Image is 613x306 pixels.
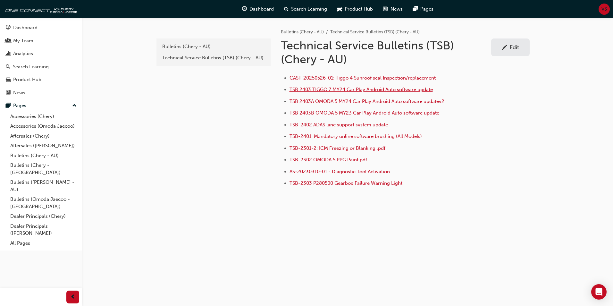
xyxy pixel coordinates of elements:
[6,77,11,83] span: car-icon
[6,25,11,31] span: guage-icon
[13,89,25,97] div: News
[420,5,433,13] span: Pages
[290,133,422,139] a: TSB-2401: Mandatory online software brushing (All Models)
[159,41,268,52] a: Bulletins (Chery - AU)
[290,87,433,92] a: TSB 2403 TIGGO 7 MY24 Car Play Android Auto software update
[8,194,79,211] a: Bulletins (Omoda Jaecoo - [GEOGRAPHIC_DATA])
[13,50,33,57] div: Analytics
[6,103,11,109] span: pages-icon
[8,151,79,161] a: Bulletins (Chery - AU)
[591,284,607,300] div: Open Intercom Messenger
[337,5,342,13] span: car-icon
[237,3,279,16] a: guage-iconDashboard
[281,38,491,66] h1: Technical Service Bulletins (TSB) (Chery - AU)
[599,4,610,15] button: VS
[510,44,519,50] div: Edit
[162,43,265,50] div: Bulletins (Chery - AU)
[8,221,79,238] a: Dealer Principals ([PERSON_NAME])
[290,169,390,174] a: AS-20230310-01 - Diagnostic Tool Activation
[345,5,373,13] span: Product Hub
[284,5,289,13] span: search-icon
[3,74,79,86] a: Product Hub
[8,141,79,151] a: Aftersales ([PERSON_NAME])
[3,100,79,112] button: Pages
[290,110,439,116] a: TSB 2403B OMODA 5 MY23 Car Play Android Auto software update
[249,5,274,13] span: Dashboard
[290,157,367,163] a: TSB-2302 OMODA 5 PPG Paint.pdf
[13,37,33,45] div: My Team
[8,238,79,248] a: All Pages
[3,35,79,47] a: My Team
[290,145,385,151] a: TSB-2301-2: ICM Freezing or Blanking .pdf
[6,64,10,70] span: search-icon
[502,45,507,51] span: pencil-icon
[3,87,79,99] a: News
[8,131,79,141] a: Aftersales (Chery)
[330,29,420,36] li: Technical Service Bulletins (TSB) (Chery - AU)
[13,76,41,83] div: Product Hub
[8,160,79,177] a: Bulletins (Chery - [GEOGRAPHIC_DATA])
[408,3,439,16] a: pages-iconPages
[3,48,79,60] a: Analytics
[291,5,327,13] span: Search Learning
[162,54,265,62] div: Technical Service Bulletins (TSB) (Chery - AU)
[6,90,11,96] span: news-icon
[13,24,38,31] div: Dashboard
[290,75,436,81] a: CAST-20250526-01: Tiggo 4 Sunroof seal Inspection/replacement
[413,5,418,13] span: pages-icon
[3,21,79,100] button: DashboardMy TeamAnalyticsSearch LearningProduct HubNews
[6,51,11,57] span: chart-icon
[378,3,408,16] a: news-iconNews
[8,177,79,194] a: Bulletins ([PERSON_NAME] - AU)
[3,61,79,73] a: Search Learning
[3,3,77,15] img: oneconnect
[281,29,324,35] a: Bulletins (Chery - AU)
[3,22,79,34] a: Dashboard
[601,5,607,13] span: VS
[8,112,79,122] a: Accessories (Chery)
[71,293,75,301] span: prev-icon
[279,3,332,16] a: search-iconSearch Learning
[332,3,378,16] a: car-iconProduct Hub
[290,98,444,104] a: TSB 2403A OMODA 5 MY24 Car Play Android Auto software updatev2
[72,102,77,110] span: up-icon
[13,102,26,109] div: Pages
[242,5,247,13] span: guage-icon
[390,5,403,13] span: News
[159,52,268,64] a: Technical Service Bulletins (TSB) (Chery - AU)
[6,38,11,44] span: people-icon
[290,122,388,128] a: TSB-2402 ADAS lane support system update
[491,38,530,56] a: Edit
[13,63,49,71] div: Search Learning
[290,180,402,186] a: TSB-2303 P280500 Gearbox Failure Warning Light
[8,211,79,221] a: Dealer Principals (Chery)
[8,121,79,131] a: Accessories (Omoda Jaecoo)
[383,5,388,13] span: news-icon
